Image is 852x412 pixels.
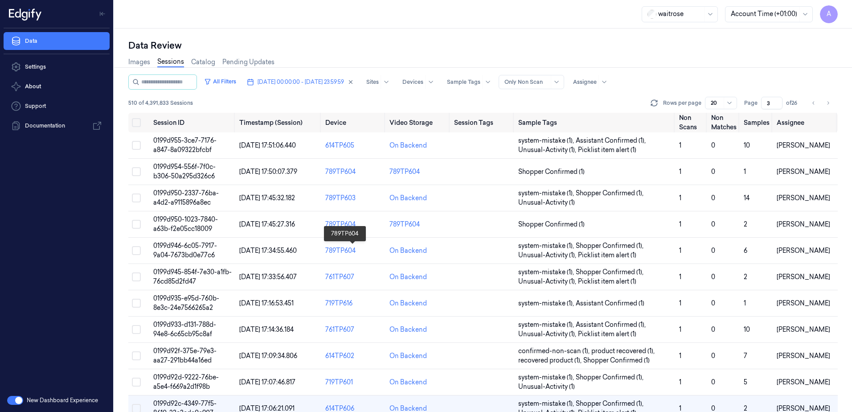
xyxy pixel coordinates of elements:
[679,220,681,228] span: 1
[239,220,295,228] span: [DATE] 17:45:27.316
[583,356,650,365] span: Shopper Confirmed (1)
[132,299,141,308] button: Select row
[578,145,636,155] span: Picklist item alert (1)
[807,97,820,109] button: Go to previous page
[711,141,715,149] span: 0
[389,299,427,308] div: On Backend
[518,382,575,391] span: Unusual-Activity (1)
[777,352,830,360] span: [PERSON_NAME]
[578,251,636,260] span: Picklist item alert (1)
[239,299,294,307] span: [DATE] 17:16:53.451
[518,145,578,155] span: Unusual-Activity (1) ,
[744,299,746,307] span: 1
[740,113,773,132] th: Samples
[679,352,681,360] span: 1
[4,32,110,50] a: Data
[591,346,656,356] span: product recovered (1) ,
[777,273,830,281] span: [PERSON_NAME]
[132,220,141,229] button: Select row
[132,378,141,387] button: Select row
[777,141,830,149] span: [PERSON_NAME]
[518,330,578,339] span: Unusual-Activity (1) ,
[744,273,747,281] span: 2
[132,167,141,176] button: Select row
[389,220,420,229] div: 789TP604
[243,75,357,89] button: [DATE] 00:00:00 - [DATE] 23:59:59
[744,220,747,228] span: 2
[711,194,715,202] span: 0
[239,325,294,334] span: [DATE] 17:14:36.184
[708,113,740,132] th: Non Matches
[95,7,110,21] button: Toggle Navigation
[679,141,681,149] span: 1
[239,168,297,176] span: [DATE] 17:50:07.379
[711,273,715,281] span: 0
[679,378,681,386] span: 1
[325,220,383,229] div: 789TP604
[777,299,830,307] span: [PERSON_NAME]
[576,320,647,330] span: Assistant Confirmed (1) ,
[132,194,141,202] button: Select row
[239,273,297,281] span: [DATE] 17:33:56.407
[711,325,715,334] span: 0
[325,378,383,387] div: 719TP601
[576,189,645,198] span: Shopper Confirmed (1) ,
[389,351,427,361] div: On Backend
[518,346,591,356] span: confirmed-non-scan (1) ,
[711,299,715,307] span: 0
[518,220,585,229] span: Shopper Confirmed (1)
[744,194,750,202] span: 14
[744,247,747,255] span: 6
[4,97,110,115] a: Support
[128,39,838,52] div: Data Review
[576,299,644,308] span: Assistant Confirmed (1)
[132,325,141,334] button: Select row
[132,141,141,150] button: Select row
[153,347,217,364] span: 0199d92f-375e-79e3-aa27-291bb44a16ed
[822,97,834,109] button: Go to next page
[711,247,715,255] span: 0
[153,321,216,338] span: 0199d933-d131-788d-94e8-6c65cb95c8af
[386,113,451,132] th: Video Storage
[518,356,583,365] span: recovered product (1) ,
[322,113,386,132] th: Device
[777,168,830,176] span: [PERSON_NAME]
[325,272,383,282] div: 761TP607
[744,325,750,334] span: 10
[518,320,576,330] span: system-mistake (1) ,
[576,399,645,408] span: Shopper Confirmed (1) ,
[576,268,645,277] span: Shopper Confirmed (1) ,
[239,141,296,149] span: [DATE] 17:51:06.440
[679,247,681,255] span: 1
[325,167,383,177] div: 789TP604
[128,58,150,67] a: Images
[578,330,636,339] span: Picklist item alert (1)
[4,78,110,95] button: About
[744,99,758,107] span: Page
[744,352,747,360] span: 7
[389,378,427,387] div: On Backend
[679,273,681,281] span: 1
[389,246,427,255] div: On Backend
[777,325,830,334] span: [PERSON_NAME]
[389,194,427,203] div: On Backend
[132,246,141,255] button: Select row
[518,167,585,177] span: Shopper Confirmed (1)
[576,241,645,251] span: Shopper Confirmed (1) ,
[518,241,576,251] span: system-mistake (1) ,
[777,194,830,202] span: [PERSON_NAME]
[153,136,217,154] span: 0199d955-3ce7-7176-a847-8a09322bfcbf
[518,251,578,260] span: Unusual-Activity (1) ,
[518,268,576,277] span: system-mistake (1) ,
[4,58,110,76] a: Settings
[518,373,576,382] span: system-mistake (1) ,
[807,97,834,109] nav: pagination
[389,167,420,177] div: 789TP604
[201,74,240,89] button: All Filters
[239,378,295,386] span: [DATE] 17:07:46.817
[711,352,715,360] span: 0
[325,351,383,361] div: 614TP602
[663,99,701,107] p: Rows per page
[711,220,715,228] span: 0
[325,299,383,308] div: 719TP616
